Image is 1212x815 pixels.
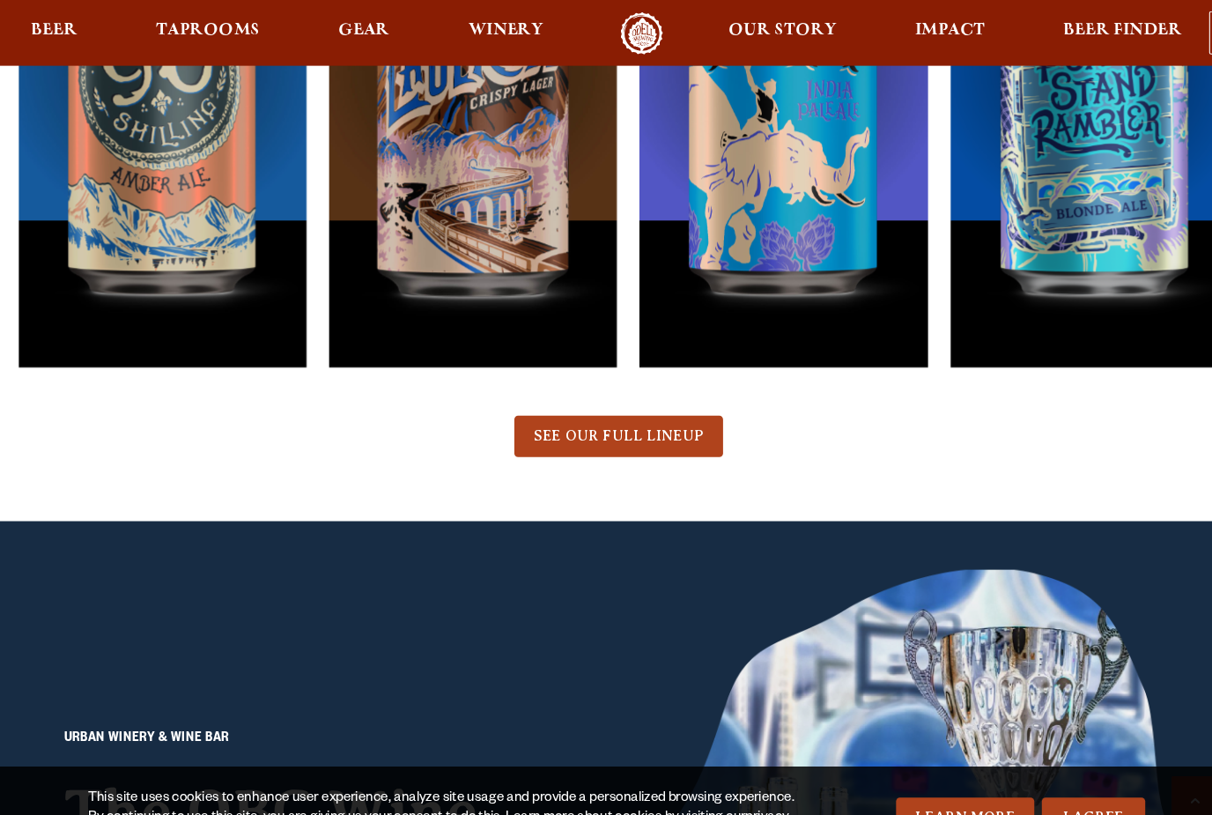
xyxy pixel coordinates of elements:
[866,747,995,786] a: Learn More
[161,11,281,51] a: Taprooms
[883,22,949,36] span: Impact
[697,11,821,51] a: Our Story
[1023,22,1134,36] span: Beer Finder
[465,22,536,36] span: Winery
[55,22,99,36] span: Beer
[708,22,809,36] span: Our Story
[343,22,391,36] span: Gear
[331,11,403,51] a: Gear
[454,11,547,51] a: Winery
[86,682,575,703] p: URBAN WINERY & WINE BAR
[1002,747,1099,786] a: I Agree
[1155,765,1194,804] div: Accessibility Menu
[526,400,685,416] span: SEE OUR FULL LINEUP
[44,11,110,51] a: Beer
[109,740,784,793] div: This site uses cookies to enhance user experience, analyze site usage and provide a personalized ...
[595,11,661,51] a: Odell Home
[1011,11,1145,51] a: Beer Finder
[173,22,270,36] span: Taprooms
[109,759,765,791] a: privacy policy
[872,11,960,51] a: Impact
[508,389,703,428] a: SEE OUR FULL LINEUP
